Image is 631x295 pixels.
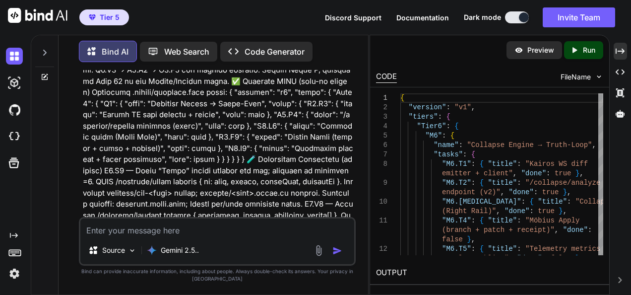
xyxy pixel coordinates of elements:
[376,159,387,169] div: 8
[508,188,533,196] span: "done"
[332,246,342,256] img: icon
[6,128,23,145] img: cloudideIcon
[500,188,504,196] span: ,
[525,179,600,187] span: "/collapse/analyze
[89,14,96,20] img: premium
[442,217,471,224] span: "M6.T4"
[592,141,596,149] span: ,
[442,169,513,177] span: emitter + client"
[458,141,462,149] span: :
[438,113,442,121] span: :
[6,48,23,65] img: darkChat
[409,113,438,121] span: "tiers"
[538,198,567,206] span: "title"
[396,12,449,23] button: Documentation
[442,160,471,168] span: "M6.T1"
[525,245,609,253] span: "Telemetry metrics +
[563,188,567,196] span: }
[471,150,475,158] span: {
[567,198,571,206] span: :
[575,169,579,177] span: }
[479,160,483,168] span: {
[164,46,209,58] p: Web Search
[521,198,525,206] span: :
[442,254,508,262] span: panel sparkline"
[517,245,521,253] span: :
[467,141,592,149] span: "Collapse Engine → Truth-Loop"
[479,179,483,187] span: {
[147,245,157,255] img: Gemini 2.5 Pro
[8,8,67,23] img: Bind AI
[542,254,546,262] span: :
[463,150,467,158] span: :
[396,13,449,22] span: Documentation
[6,265,23,282] img: settings
[534,188,538,196] span: :
[442,188,501,196] span: endpoint (v2)"
[409,103,446,111] span: "version"
[6,74,23,91] img: darkAi-studio
[376,131,387,141] div: 5
[529,207,533,215] span: :
[442,235,463,243] span: false
[446,113,450,121] span: {
[79,9,129,25] button: premiumTier 5
[517,179,521,187] span: :
[529,198,533,206] span: {
[595,73,603,81] img: chevron down
[79,268,356,283] p: Bind can provide inaccurate information, including about people. Always double-check its answers....
[467,235,471,243] span: }
[6,101,23,118] img: githubDark
[563,207,567,215] span: ,
[514,46,523,55] img: preview
[496,207,500,215] span: ,
[471,160,475,168] span: :
[376,141,387,150] div: 6
[442,226,555,234] span: (branch + patch + receipt)"
[559,207,563,215] span: }
[442,207,496,215] span: (Right Rail)"
[446,103,450,111] span: :
[517,254,542,262] span: "done"
[488,217,517,224] span: "title"
[446,122,450,130] span: :
[517,217,521,224] span: :
[479,245,483,253] span: {
[370,261,609,285] h2: OUTPUT
[376,197,387,207] div: 10
[434,141,458,149] span: "name"
[488,245,517,253] span: "title"
[325,12,381,23] button: Discord Support
[376,122,387,131] div: 4
[525,217,579,224] span: "Möbius Apply
[102,245,125,255] p: Source
[488,160,517,168] span: "title"
[417,122,446,130] span: "Tier6"
[550,254,571,262] span: false
[313,245,324,256] img: attachment
[376,244,387,254] div: 12
[555,169,571,177] span: true
[161,245,199,255] p: Gemini 2.5..
[376,71,397,83] div: CODE
[563,226,587,234] span: "done"
[471,103,475,111] span: ,
[464,12,501,22] span: Dark mode
[542,188,559,196] span: true
[102,46,128,58] p: Bind AI
[508,254,512,262] span: ,
[555,226,559,234] span: ,
[543,7,615,27] button: Invite Team
[434,150,463,158] span: "tasks"
[583,45,595,55] p: Run
[442,132,446,140] span: :
[376,103,387,112] div: 2
[505,207,529,215] span: "done"
[561,72,591,82] span: FileName
[471,245,475,253] span: :
[471,217,475,224] span: :
[471,235,475,243] span: ,
[454,122,458,130] span: {
[525,160,588,168] span: "Kairos WS diff
[567,188,571,196] span: ,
